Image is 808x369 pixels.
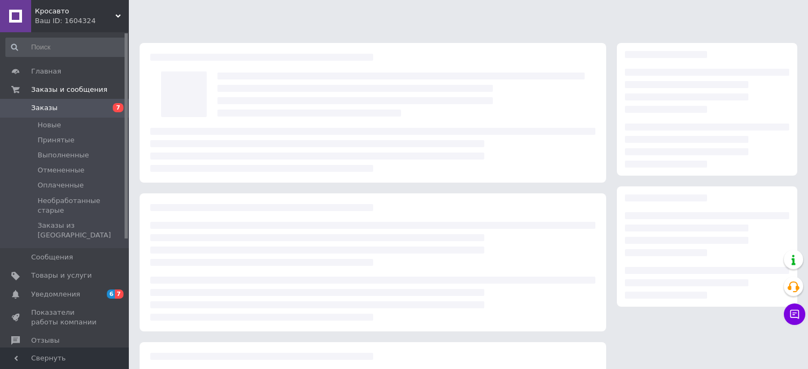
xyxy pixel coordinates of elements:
input: Поиск [5,38,127,57]
span: Отмененные [38,165,84,175]
span: Отзывы [31,336,60,345]
span: Показатели работы компании [31,308,99,327]
span: Принятые [38,135,75,145]
span: Выполненные [38,150,89,160]
span: Товары и услуги [31,271,92,280]
span: Главная [31,67,61,76]
span: Кросавто [35,6,115,16]
span: Заказы из [GEOGRAPHIC_DATA] [38,221,126,240]
span: 6 [107,290,115,299]
span: Новые [38,120,61,130]
span: Сообщения [31,252,73,262]
span: Необработанные старые [38,196,126,215]
span: 7 [115,290,123,299]
span: 7 [113,103,123,112]
span: Оплаченные [38,180,84,190]
span: Заказы и сообщения [31,85,107,95]
span: Заказы [31,103,57,113]
div: Ваш ID: 1604324 [35,16,129,26]
button: Чат с покупателем [784,303,805,325]
span: Уведомления [31,290,80,299]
